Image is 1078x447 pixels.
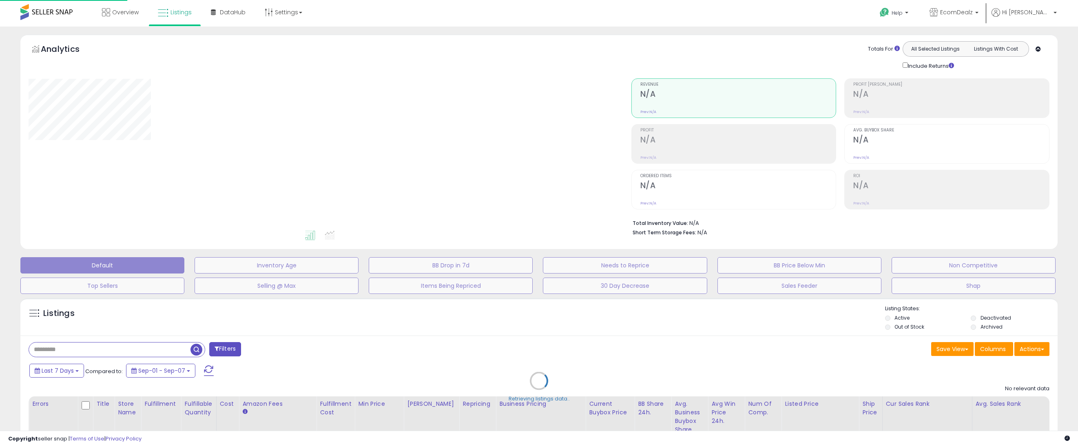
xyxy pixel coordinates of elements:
div: Totals For [868,45,900,53]
h2: N/A [853,89,1049,100]
h2: N/A [853,135,1049,146]
a: Hi [PERSON_NAME] [992,8,1057,27]
span: Hi [PERSON_NAME] [1002,8,1051,16]
a: Help [873,1,916,27]
button: Listings With Cost [965,44,1026,54]
span: N/A [697,229,707,236]
h5: Analytics [41,43,95,57]
span: EcomDealz [940,8,973,16]
div: Include Returns [896,61,964,70]
button: Shap [892,278,1056,294]
span: ROI [853,174,1049,178]
small: Prev: N/A [640,155,656,160]
button: BB Price Below Min [717,257,881,274]
button: All Selected Listings [905,44,966,54]
i: Get Help [879,7,890,18]
button: Inventory Age [195,257,359,274]
h2: N/A [640,135,836,146]
span: Ordered Items [640,174,836,178]
span: DataHub [220,8,246,16]
span: Overview [112,8,139,16]
button: BB Drop in 7d [369,257,533,274]
span: Listings [170,8,192,16]
small: Prev: N/A [640,201,656,206]
small: Prev: N/A [640,109,656,114]
strong: Copyright [8,435,38,443]
b: Short Term Storage Fees: [633,229,696,236]
h2: N/A [853,181,1049,192]
b: Total Inventory Value: [633,220,688,227]
button: Non Competitive [892,257,1056,274]
span: Avg. Buybox Share [853,128,1049,133]
span: Help [892,9,903,16]
small: Prev: N/A [853,155,869,160]
button: Selling @ Max [195,278,359,294]
button: Default [20,257,184,274]
h2: N/A [640,181,836,192]
span: Profit [640,128,836,133]
div: seller snap | | [8,435,142,443]
div: Retrieving listings data.. [509,395,570,403]
button: 30 Day Decrease [543,278,707,294]
li: N/A [633,218,1043,227]
span: Revenue [640,82,836,87]
button: Sales Feeder [717,278,881,294]
span: Profit [PERSON_NAME] [853,82,1049,87]
h2: N/A [640,89,836,100]
button: Top Sellers [20,278,184,294]
button: Needs to Reprice [543,257,707,274]
small: Prev: N/A [853,201,869,206]
small: Prev: N/A [853,109,869,114]
button: Items Being Repriced [369,278,533,294]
